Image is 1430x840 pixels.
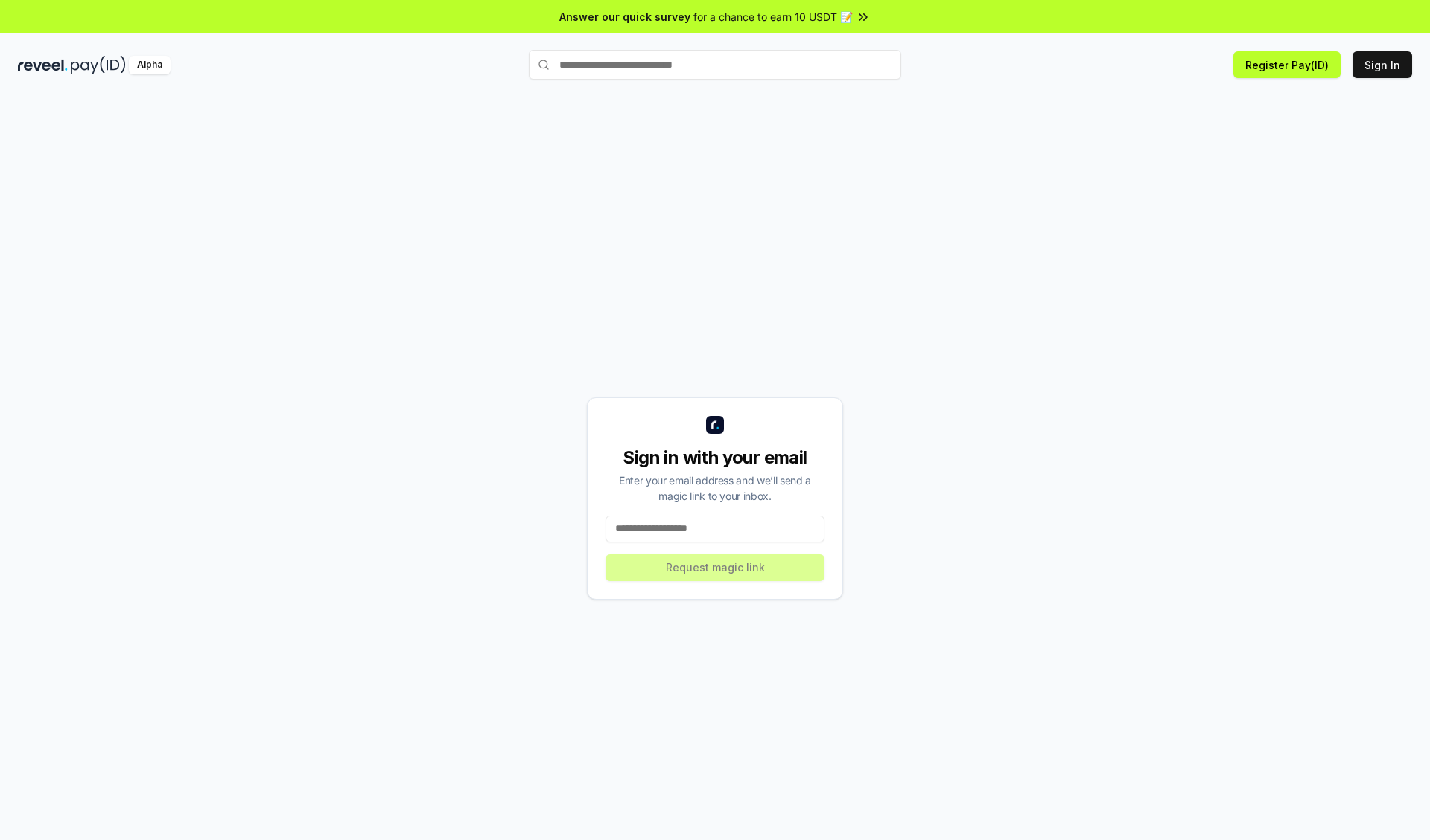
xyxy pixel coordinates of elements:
button: Register Pay(ID) [1233,51,1341,78]
img: pay_id [71,56,126,74]
img: reveel_dark [18,56,68,74]
div: Enter your email address and we’ll send a magic link to your inbox. [606,472,824,504]
div: Alpha [129,56,171,74]
button: Sign In [1353,51,1412,78]
span: for a chance to earn 10 USDT 📝 [693,9,853,25]
div: Sign in with your email [606,446,824,469]
img: logo_small [706,416,724,434]
span: Answer our quick survey [559,9,690,25]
